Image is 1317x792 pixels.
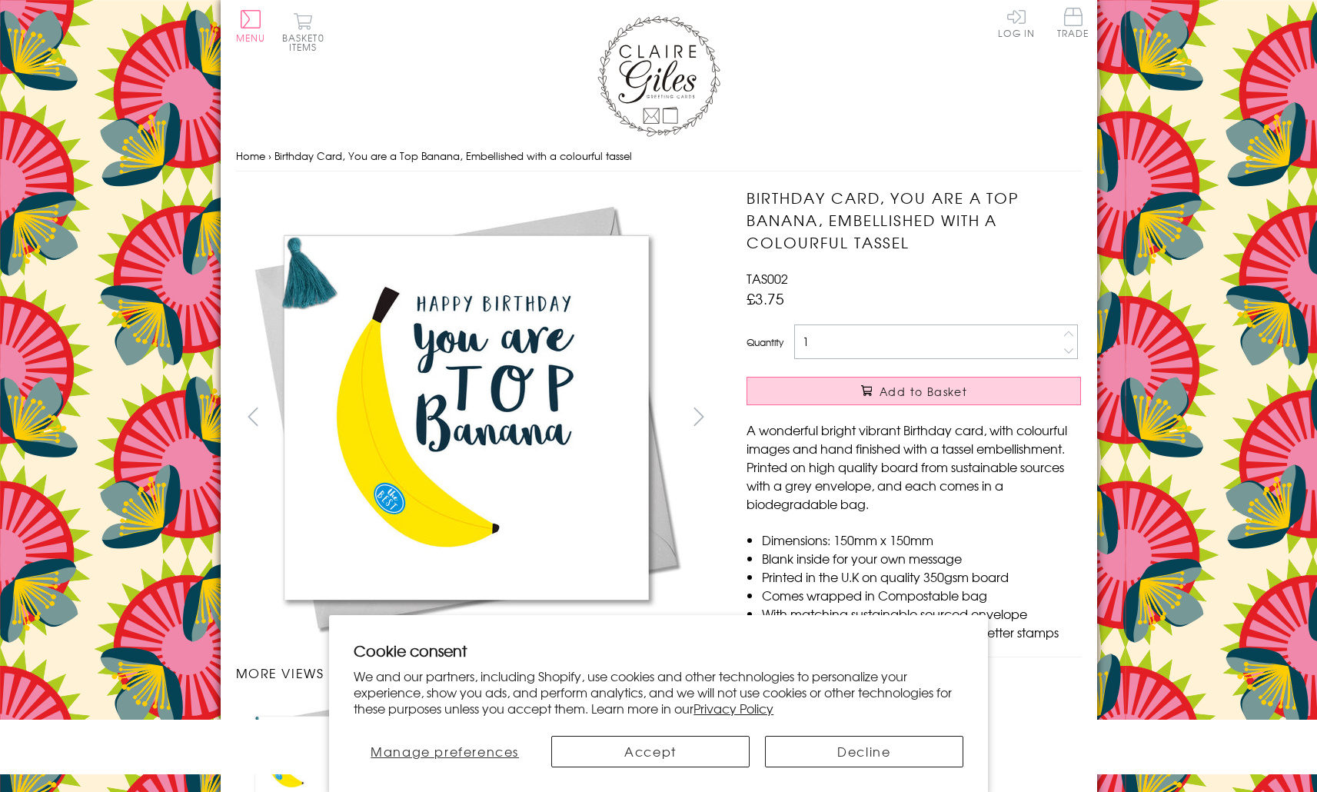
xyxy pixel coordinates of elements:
a: Home [236,148,265,163]
p: We and our partners, including Shopify, use cookies and other technologies to personalize your ex... [354,668,963,716]
button: Add to Basket [747,377,1081,405]
span: Manage preferences [371,742,519,760]
button: next [681,399,716,434]
span: Birthday Card, You are a Top Banana, Embellished with a colourful tassel [274,148,632,163]
img: Birthday Card, You are a Top Banana, Embellished with a colourful tassel [716,187,1177,648]
label: Quantity [747,335,783,349]
span: £3.75 [747,288,784,309]
span: TAS002 [747,269,788,288]
button: prev [236,399,271,434]
nav: breadcrumbs [236,141,1082,172]
h1: Birthday Card, You are a Top Banana, Embellished with a colourful tassel [747,187,1081,253]
button: Menu [236,10,266,42]
a: Log In [998,8,1035,38]
p: A wonderful bright vibrant Birthday card, with colourful images and hand finished with a tassel e... [747,421,1081,513]
button: Decline [765,736,963,767]
img: Birthday Card, You are a Top Banana, Embellished with a colourful tassel [235,187,697,648]
button: Accept [551,736,750,767]
li: Blank inside for your own message [762,549,1081,567]
button: Manage preferences [354,736,536,767]
span: Add to Basket [880,384,967,399]
span: Trade [1057,8,1089,38]
span: Menu [236,31,266,45]
span: 0 items [289,31,324,54]
a: Trade [1057,8,1089,41]
button: Basket0 items [282,12,324,52]
li: With matching sustainable sourced envelope [762,604,1081,623]
a: Privacy Policy [693,699,773,717]
h2: Cookie consent [354,640,963,661]
li: Dimensions: 150mm x 150mm [762,531,1081,549]
li: Comes wrapped in Compostable bag [762,586,1081,604]
li: Printed in the U.K on quality 350gsm board [762,567,1081,586]
h3: More views [236,664,717,682]
span: › [268,148,271,163]
img: Claire Giles Greetings Cards [597,15,720,137]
